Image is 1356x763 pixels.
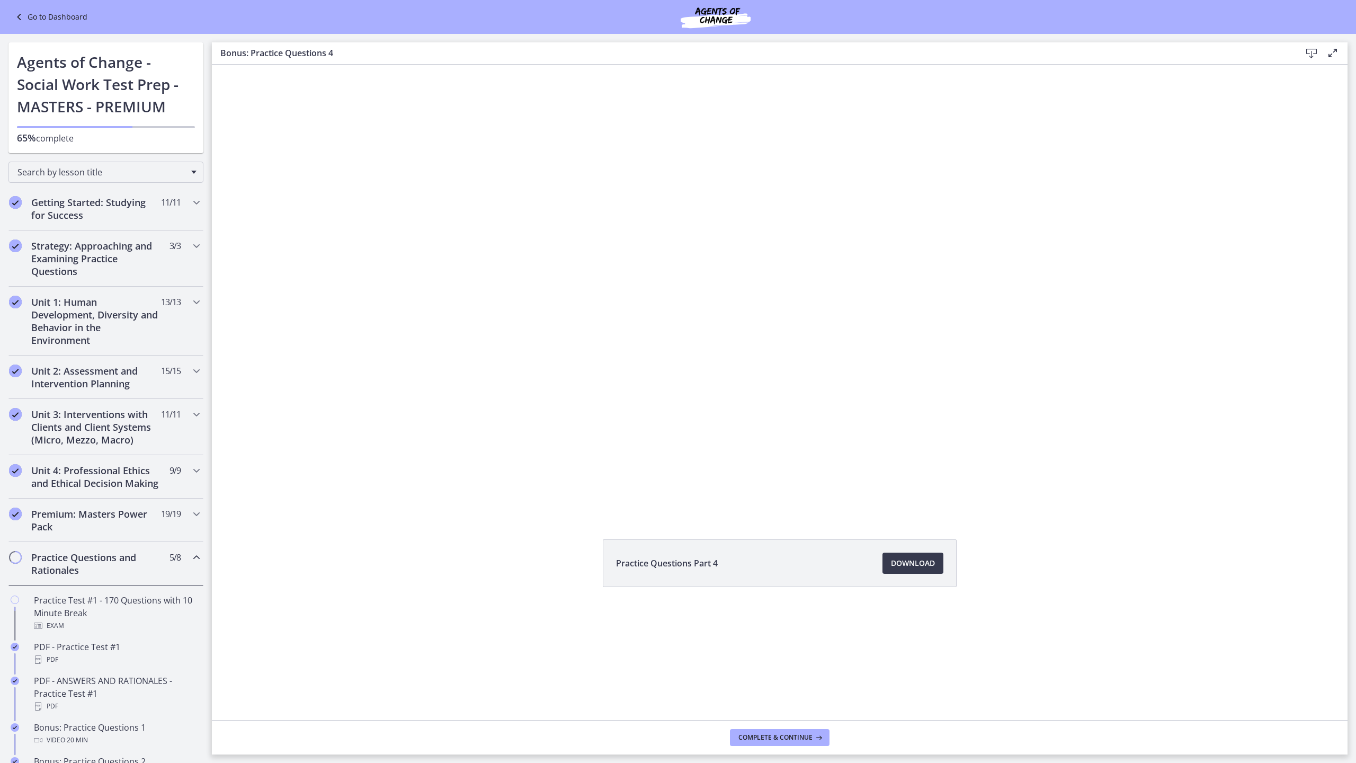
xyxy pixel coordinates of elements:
span: Search by lesson title [17,166,186,178]
i: Completed [9,508,22,520]
h2: Strategy: Approaching and Examining Practice Questions [31,239,160,278]
h2: Unit 3: Interventions with Clients and Client Systems (Micro, Mezzo, Macro) [31,408,160,446]
span: 11 / 11 [161,408,181,421]
div: PDF - ANSWERS AND RATIONALES - Practice Test #1 [34,675,199,713]
iframe: Video Lesson [212,65,1348,515]
span: Practice Questions Part 4 [616,557,718,570]
i: Completed [9,365,22,377]
h2: Unit 2: Assessment and Intervention Planning [31,365,160,390]
a: Go to Dashboard [13,11,87,23]
span: 5 / 8 [169,551,181,564]
span: · 20 min [65,734,88,747]
span: Complete & continue [738,733,813,742]
div: Exam [34,619,199,632]
div: Bonus: Practice Questions 1 [34,721,199,747]
div: Video [34,734,199,747]
h2: Unit 1: Human Development, Diversity and Behavior in the Environment [31,296,160,347]
h2: Getting Started: Studying for Success [31,196,160,221]
span: 13 / 13 [161,296,181,308]
div: PDF [34,700,199,713]
span: 3 / 3 [169,239,181,252]
div: Practice Test #1 - 170 Questions with 10 Minute Break [34,594,199,632]
h1: Agents of Change - Social Work Test Prep - MASTERS - PREMIUM [17,51,195,118]
i: Completed [11,677,19,685]
span: 65% [17,131,36,144]
img: Agents of Change [652,4,779,30]
div: PDF [34,653,199,666]
h2: Premium: Masters Power Pack [31,508,160,533]
span: 11 / 11 [161,196,181,209]
h2: Practice Questions and Rationales [31,551,160,576]
i: Completed [9,408,22,421]
i: Completed [9,464,22,477]
i: Completed [9,239,22,252]
button: Complete & continue [730,729,829,746]
h2: Unit 4: Professional Ethics and Ethical Decision Making [31,464,160,490]
h3: Bonus: Practice Questions 4 [220,47,1284,59]
span: Download [891,557,935,570]
i: Completed [9,296,22,308]
div: Search by lesson title [8,162,203,183]
span: 15 / 15 [161,365,181,377]
i: Completed [11,723,19,732]
i: Completed [11,643,19,651]
span: 9 / 9 [169,464,181,477]
i: Completed [9,196,22,209]
div: PDF - Practice Test #1 [34,641,199,666]
p: complete [17,131,195,145]
a: Download [882,553,943,574]
span: 19 / 19 [161,508,181,520]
